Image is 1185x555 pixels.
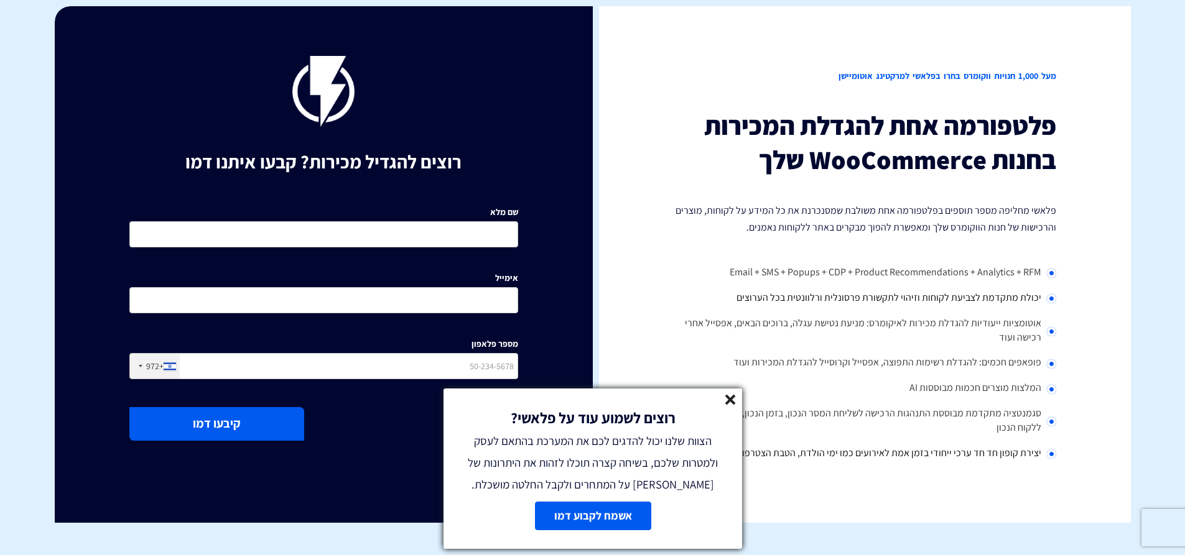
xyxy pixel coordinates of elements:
[667,351,1056,376] li: פופאפים חכמים: להגדלת רשימות התפוצה, אפסייל וקרוסייל להגדלת המכירות ועוד
[129,353,518,379] input: 50-234-5678
[667,260,1056,286] li: Email + SMS + Popups + CDP + Product Recommendations + Analytics + RFM
[667,109,1056,177] h3: פלטפורמה אחת להגדלת המכירות בחנות WooCommerce שלך
[667,56,1056,96] h2: מעל 1,000 חנויות ווקומרס בחרו בפלאשי למרקטינג אוטומיישן
[130,354,180,378] div: Israel (‫ישראל‬‎): +972
[292,56,355,127] img: flashy-black.png
[146,360,164,372] div: +972
[667,401,1056,441] li: סגמנטציה מתקדמת מבוססת התנהגות הרכישה לשליחת המסר הנכון, בזמן הנכון, בערוץ הנכון ללקוח הנכון
[472,337,518,350] label: מספר פלאפון
[129,152,518,172] h1: רוצים להגדיל מכירות? קבעו איתנו דמו
[667,376,1056,401] li: המלצות מוצרים חכמות מבוססות AI
[490,206,518,218] label: שם מלא
[129,407,304,440] button: קיבעו דמו
[667,202,1056,236] p: פלאשי מחליפה מספר תוספים בפלטפורמה אחת משולבת שמסנכרנת את כל המידע על לקוחות, מוצרים והרכישות של ...
[718,446,1041,459] span: יצירת קופון חד חד ערכי ייחודי בזמן אמת לאירועים כמו ימי הולדת, הטבת הצטרפות ועוד
[667,311,1056,351] li: אוטומציות ייעודיות להגדלת מכירות לאיקומרס: מניעת נטישת עגלה, ברוכים הבאים, אפסייל אחרי רכישה ועוד
[495,272,518,284] label: אימייל
[737,291,1041,304] span: יכולת מתקדמת לצביעת לקוחות וזיהוי לתקשורת פרסונלית ורלוונטית בכל הערוצים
